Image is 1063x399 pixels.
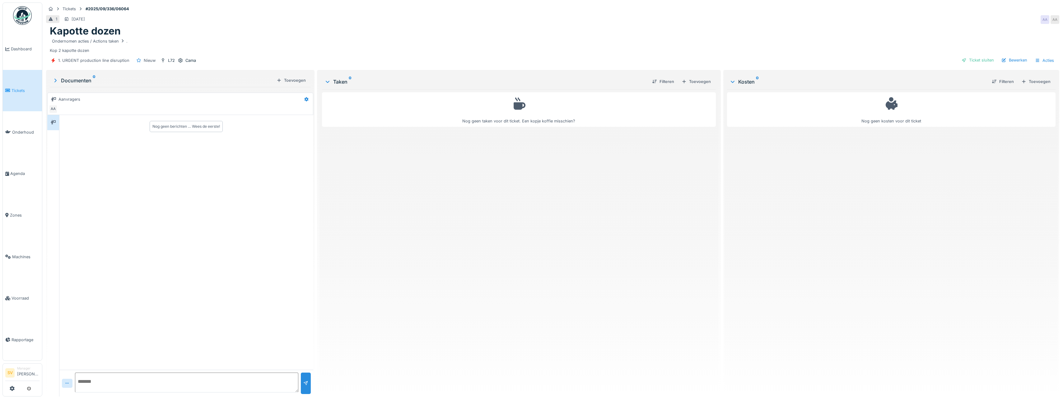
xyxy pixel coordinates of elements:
div: Cama [185,57,196,63]
div: Filteren [989,77,1016,86]
div: 1 [56,16,57,22]
div: Kosten [730,78,987,85]
a: SV Manager[PERSON_NAME] [5,366,40,381]
div: AA [49,105,58,113]
div: Toevoegen [274,76,308,85]
div: Tickets [63,6,76,12]
div: Nog geen berichten … Wees de eerste! [152,124,220,129]
div: Ticket sluiten [959,56,996,64]
span: Onderhoud [12,129,40,135]
span: Zones [10,212,40,218]
div: Manager [17,366,40,371]
strong: #2025/09/336/06064 [83,6,132,12]
a: Rapportage [3,319,42,361]
div: Filteren [650,77,677,86]
h1: Kapotte dozen [50,25,121,37]
div: Kop 2 kapotte dozen [50,37,1056,53]
div: Bewerken [999,56,1030,64]
sup: 0 [93,77,96,84]
span: Agenda [10,171,40,177]
div: AA [1041,15,1049,24]
span: Voorraad [12,295,40,301]
a: Voorraad [3,277,42,319]
span: Dashboard [11,46,40,52]
li: [PERSON_NAME] [17,366,40,379]
div: 1. URGENT production line disruption [58,57,129,63]
div: [DATE] [72,16,85,22]
div: Nieuw [144,57,156,63]
sup: 0 [756,78,759,85]
span: Tickets [12,88,40,94]
div: Documenten [52,77,274,84]
sup: 0 [349,78,352,85]
div: Taken [324,78,647,85]
div: Toevoegen [679,77,713,86]
a: Agenda [3,153,42,195]
img: Badge_color-CXgf-gQk.svg [13,6,32,25]
span: Rapportage [12,337,40,343]
a: Zones [3,195,42,236]
div: Nog geen taken voor dit ticket. Een kopje koffie misschien? [326,95,712,124]
div: AA [1051,15,1059,24]
li: SV [5,368,15,378]
a: Tickets [3,70,42,112]
div: Ondernomen acties / Actions taken . [52,38,128,44]
a: Machines [3,236,42,277]
div: Nog geen kosten voor dit ticket [731,95,1051,124]
div: L72 [168,57,175,63]
div: Toevoegen [1019,77,1053,86]
div: Acties [1032,56,1057,65]
a: Onderhoud [3,111,42,153]
div: Aanvragers [58,96,80,102]
a: Dashboard [3,28,42,70]
span: Machines [12,254,40,260]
